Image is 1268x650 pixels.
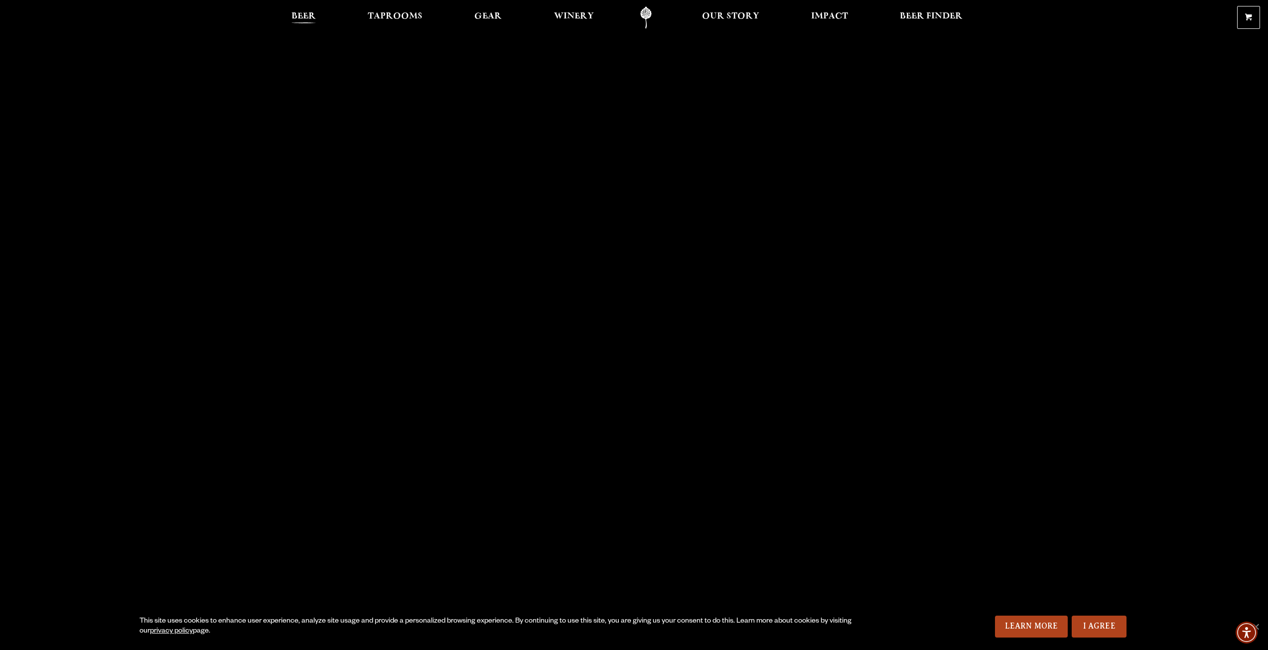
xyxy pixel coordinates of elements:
a: Beer [285,6,322,29]
span: Beer Finder [900,12,963,20]
a: Impact [805,6,854,29]
span: Taprooms [368,12,423,20]
a: Our Story [696,6,766,29]
span: Winery [554,12,594,20]
span: Beer [291,12,316,20]
a: I Agree [1072,616,1127,638]
a: Beer Finder [893,6,969,29]
a: Learn More [995,616,1068,638]
a: Winery [548,6,600,29]
span: Our Story [702,12,759,20]
div: Accessibility Menu [1236,622,1258,644]
span: Gear [474,12,502,20]
span: Impact [811,12,848,20]
a: privacy policy [150,628,193,636]
a: Odell Home [627,6,665,29]
div: This site uses cookies to enhance user experience, analyze site usage and provide a personalized ... [140,617,870,637]
a: Taprooms [361,6,429,29]
a: Gear [468,6,508,29]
